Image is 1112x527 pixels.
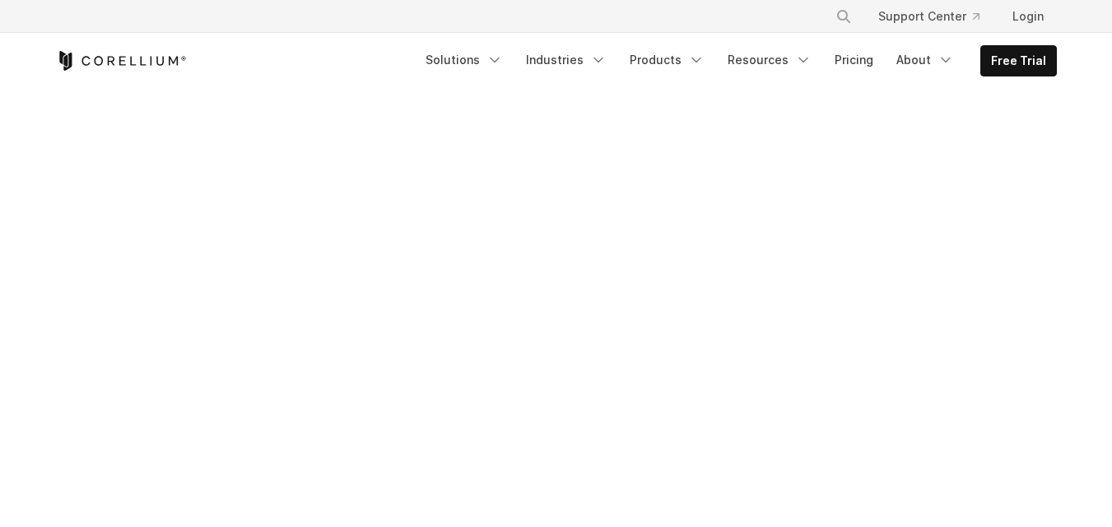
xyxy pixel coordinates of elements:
div: Navigation Menu [816,2,1057,31]
a: Resources [718,45,821,75]
a: Pricing [825,45,883,75]
a: Industries [516,45,616,75]
a: Corellium Home [56,51,187,71]
a: Login [999,2,1057,31]
a: Free Trial [981,46,1056,76]
a: Products [620,45,714,75]
a: Solutions [416,45,513,75]
a: About [886,45,964,75]
div: Navigation Menu [416,45,1057,76]
button: Search [829,2,858,31]
a: Support Center [865,2,993,31]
